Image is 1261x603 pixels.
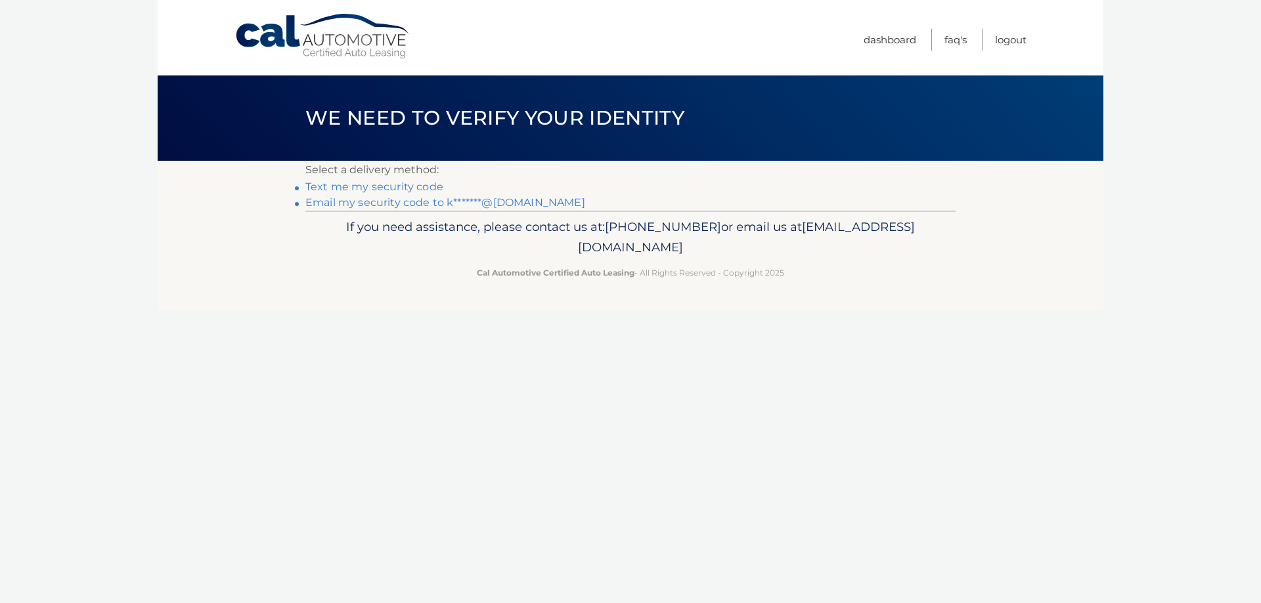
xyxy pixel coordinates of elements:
p: - All Rights Reserved - Copyright 2025 [314,266,947,280]
a: Dashboard [864,29,916,51]
a: Email my security code to k*******@[DOMAIN_NAME] [305,196,585,209]
p: If you need assistance, please contact us at: or email us at [314,217,947,259]
a: Text me my security code [305,180,443,193]
span: [PHONE_NUMBER] [605,219,721,234]
strong: Cal Automotive Certified Auto Leasing [477,268,634,278]
a: Cal Automotive [234,13,412,60]
span: We need to verify your identity [305,106,684,130]
p: Select a delivery method: [305,161,956,179]
a: Logout [995,29,1027,51]
a: FAQ's [944,29,967,51]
